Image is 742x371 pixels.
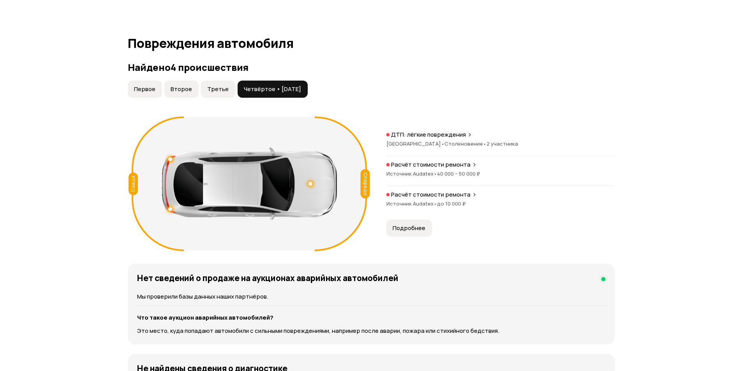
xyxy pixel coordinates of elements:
span: 40 000 – 50 000 ₽ [437,170,480,177]
span: • [483,140,486,147]
span: • [434,170,437,177]
button: Первое [128,81,162,98]
h3: Найдено 4 происшествия [128,62,615,73]
span: Третье [207,85,229,93]
span: до 10 000 ₽ [437,200,466,207]
span: 2 участника [486,140,518,147]
span: Подробнее [393,224,425,232]
button: Второе [164,81,199,98]
span: Столкновение [444,140,486,147]
p: Это место, куда попадают автомобили с сильными повреждениями, например после аварии, пожара или с... [137,327,605,335]
span: Четвёртое • [DATE] [244,85,301,93]
p: Расчёт стоимости ремонта [391,191,471,199]
span: Источник Audatex [386,170,437,177]
button: Третье [201,81,235,98]
p: Расчёт стоимости ремонта [391,161,471,169]
span: • [441,140,444,147]
h1: Повреждения автомобиля [128,36,615,50]
span: [GEOGRAPHIC_DATA] [386,140,444,147]
span: Второе [171,85,192,93]
h4: Нет сведений о продаже на аукционах аварийных автомобилей [137,273,398,283]
span: Источник Audatex [386,200,437,207]
p: ДТП: лёгкие повреждения [391,131,466,139]
button: Подробнее [386,220,432,237]
div: Спереди [360,169,370,198]
p: Мы проверили базы данных наших партнёров. [137,292,605,301]
strong: Что такое аукцион аварийных автомобилей? [137,313,273,322]
div: Сзади [129,172,138,195]
button: Четвёртое • [DATE] [238,81,308,98]
span: • [434,200,437,207]
span: Первое [134,85,155,93]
